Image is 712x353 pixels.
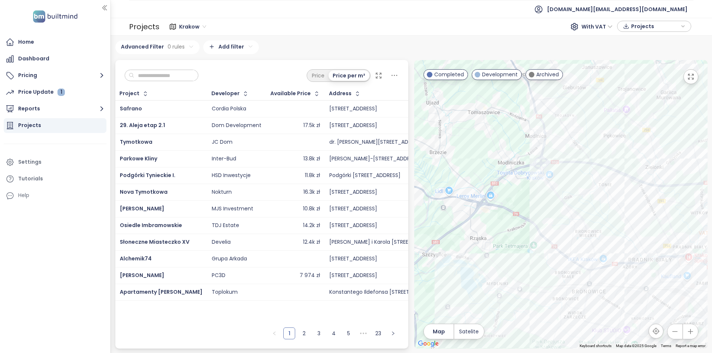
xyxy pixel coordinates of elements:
div: Projects [129,19,159,34]
span: [DOMAIN_NAME][EMAIL_ADDRESS][DOMAIN_NAME] [547,0,688,18]
div: Project [119,91,139,96]
li: Previous Page [268,327,280,339]
span: Map data ©2025 Google [616,344,656,348]
div: Address [329,91,352,96]
a: Terms (opens in new tab) [661,344,671,348]
li: 4 [328,327,340,339]
div: HSD Inwestycje [212,172,251,179]
div: Podgórki [STREET_ADDRESS] [329,172,400,179]
a: [PERSON_NAME] [120,205,164,212]
span: 29. Aleja etap 2.1 [120,121,165,129]
button: Map [424,324,454,339]
div: Price [308,70,329,81]
div: Help [18,191,29,200]
div: Home [18,37,34,47]
div: Konstantego Ildefonsa [STREET_ADDRESS] [329,289,437,296]
div: 17.5k zł [303,122,320,129]
li: 2 [298,327,310,339]
li: Next 5 Pages [357,327,369,339]
a: Apartamenty [PERSON_NAME] [120,288,202,296]
span: Krakow [179,21,206,32]
div: 16.3k zł [303,189,320,196]
div: Add filter [203,40,259,54]
a: [PERSON_NAME] [120,272,164,279]
div: [STREET_ADDRESS] [329,272,377,279]
button: left [268,327,280,339]
div: JC Dom [212,139,233,146]
span: left [272,331,277,336]
button: Satelite [454,324,484,339]
a: Alchemik74 [120,255,152,262]
div: Help [4,188,106,203]
a: Settings [4,155,106,170]
a: 3 [313,328,324,339]
a: Słoneczne Miasteczko XV [120,238,189,246]
div: 7 974 zł [300,272,320,279]
div: Settings [18,157,42,167]
a: Safrano [120,105,142,112]
div: Price Update [18,87,65,97]
div: button [621,21,687,32]
a: Dashboard [4,51,106,66]
img: Google [416,339,441,349]
div: Dashboard [18,54,49,63]
div: [STREET_ADDRESS] [329,122,377,129]
div: 14.2k zł [303,222,320,229]
li: 5 [343,327,355,339]
div: Cordia Polska [212,106,246,112]
button: Reports [4,101,106,116]
span: With VAT [581,21,613,32]
a: Nova Tymotkowa [120,188,168,196]
a: Home [4,35,106,50]
div: Dom Development [212,122,261,129]
div: Available Price [270,91,311,96]
button: right [387,327,399,339]
span: Completed [434,70,464,79]
div: Tutorials [18,174,43,183]
span: 0 rules [168,43,185,51]
div: [STREET_ADDRESS] [329,206,377,212]
div: Advanced Filter [115,40,200,54]
a: 4 [328,328,339,339]
div: Nokturn [212,189,232,196]
div: Inter-Bud [212,156,236,162]
li: 1 [283,327,295,339]
a: Osiedle Imbramowskie [120,222,182,229]
div: 12.4k zł [303,239,320,246]
li: Next Page [387,327,399,339]
span: Archived [536,70,559,79]
div: Toplokum [212,289,238,296]
a: Parkowe Kliny [120,155,157,162]
a: Tutorials [4,171,106,186]
a: 1 [284,328,295,339]
a: Projects [4,118,106,133]
span: Projects [631,21,679,32]
a: Price Update 1 [4,85,106,100]
div: Develia [212,239,231,246]
div: Developer [211,91,240,96]
div: [STREET_ADDRESS] [329,222,377,229]
a: Podgórki Tynieckie I. [120,171,175,179]
div: [STREET_ADDRESS] [329,256,377,262]
span: Map [433,327,445,336]
a: Report a map error [676,344,705,348]
div: 13.8k zł [303,156,320,162]
div: 11.8k zł [305,172,320,179]
img: logo [31,9,80,24]
div: Projects [18,121,41,130]
a: 23 [373,328,384,339]
button: Pricing [4,68,106,83]
button: Keyboard shortcuts [580,343,612,349]
div: 10.8k zł [303,206,320,212]
a: Open this area in Google Maps (opens a new window) [416,339,441,349]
